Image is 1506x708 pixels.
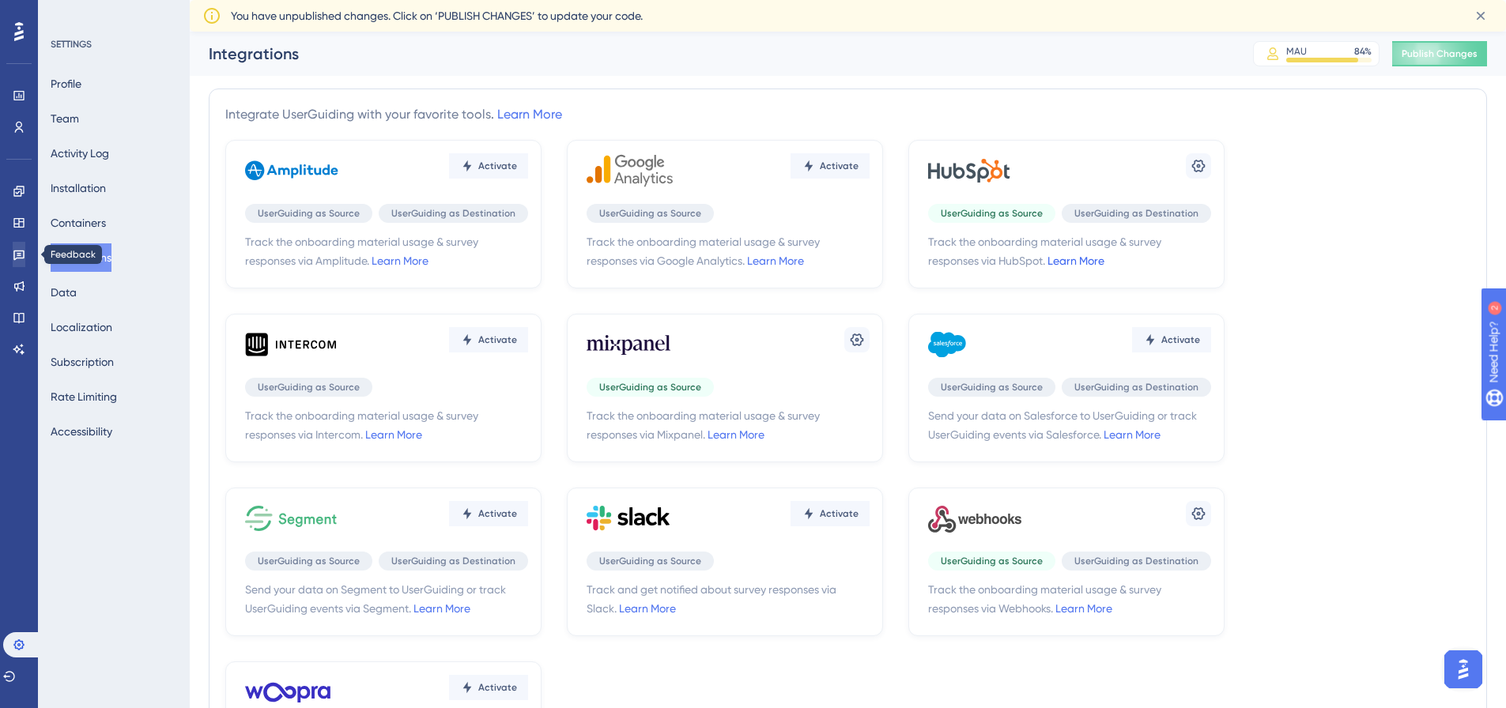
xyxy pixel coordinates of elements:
div: 2 [110,8,115,21]
span: Track the onboarding material usage & survey responses via HubSpot. [928,232,1211,270]
span: Track the onboarding material usage & survey responses via Mixpanel. [587,406,870,444]
button: Team [51,104,79,133]
span: UserGuiding as Source [941,555,1043,567]
span: Activate [478,160,517,172]
button: Rate Limiting [51,382,117,411]
span: UserGuiding as Source [599,207,701,220]
button: Data [51,278,77,307]
a: Learn More [497,107,562,122]
span: UserGuiding as Source [941,207,1043,220]
span: You have unpublished changes. Click on ‘PUBLISH CHANGES’ to update your code. [231,6,643,25]
button: Profile [51,70,81,98]
iframe: UserGuiding AI Assistant Launcher [1440,646,1487,693]
a: Learn More [619,602,676,615]
a: Learn More [365,428,422,441]
a: Learn More [372,254,428,267]
a: Learn More [1047,254,1104,267]
span: Send your data on Segment to UserGuiding or track UserGuiding events via Segment. [245,580,528,618]
button: Activate [449,153,528,179]
a: Learn More [413,602,470,615]
div: 84 % [1354,45,1372,58]
span: UserGuiding as Source [599,381,701,394]
button: Activate [449,675,528,700]
button: Subscription [51,348,114,376]
span: UserGuiding as Source [258,555,360,567]
span: Activate [820,160,859,172]
button: Integrations [51,243,111,272]
div: Integrate UserGuiding with your favorite tools. [225,105,562,124]
span: Track the onboarding material usage & survey responses via Amplitude. [245,232,528,270]
a: Learn More [747,254,804,267]
button: Localization [51,313,112,341]
span: UserGuiding as Source [258,207,360,220]
span: UserGuiding as Source [599,555,701,567]
button: Activate [791,153,870,179]
button: Installation [51,174,106,202]
span: UserGuiding as Destination [391,555,515,567]
button: Publish Changes [1392,41,1487,66]
span: UserGuiding as Destination [1074,207,1198,220]
span: Activate [1161,333,1200,346]
div: SETTINGS [51,38,179,51]
span: Publish Changes [1402,47,1478,60]
span: UserGuiding as Source [941,381,1043,394]
div: Integrations [209,43,1213,65]
span: Activate [478,333,517,346]
span: Track the onboarding material usage & survey responses via Google Analytics. [587,232,870,270]
span: UserGuiding as Destination [1074,381,1198,394]
button: Accessibility [51,417,112,446]
span: Need Help? [37,4,99,23]
span: Track and get notified about survey responses via Slack. [587,580,870,618]
span: Activate [478,681,517,694]
span: Activate [820,507,859,520]
span: Track the onboarding material usage & survey responses via Intercom. [245,406,528,444]
button: Activate [449,327,528,352]
a: Learn More [1104,428,1161,441]
a: Learn More [708,428,764,441]
button: Activate [791,501,870,526]
span: UserGuiding as Destination [391,207,515,220]
span: Send your data on Salesforce to UserGuiding or track UserGuiding events via Salesforce. [928,406,1211,444]
span: Activate [478,507,517,520]
span: Track the onboarding material usage & survey responses via Webhooks. [928,580,1211,618]
button: Activate [1132,327,1211,352]
button: Containers [51,209,106,237]
div: MAU [1286,45,1307,58]
button: Activity Log [51,139,109,168]
button: Activate [449,501,528,526]
span: UserGuiding as Source [258,381,360,394]
a: Learn More [1055,602,1112,615]
span: UserGuiding as Destination [1074,555,1198,567]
